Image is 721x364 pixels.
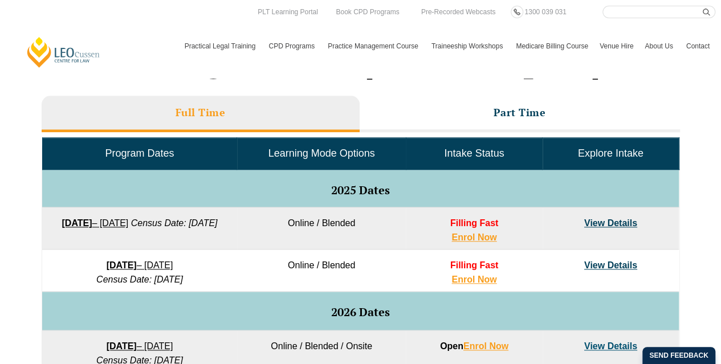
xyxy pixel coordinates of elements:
[107,260,173,270] a: [DATE]– [DATE]
[584,260,637,270] a: View Details
[331,304,390,320] span: 2026 Dates
[639,30,680,63] a: About Us
[237,250,406,292] td: Online / Blended
[107,341,137,351] strong: [DATE]
[450,260,498,270] span: Filling Fast
[510,30,594,63] a: Medicare Billing Course
[331,182,390,198] span: 2025 Dates
[440,341,508,351] strong: Open
[179,30,263,63] a: Practical Legal Training
[450,218,498,228] span: Filling Fast
[322,30,426,63] a: Practice Management Course
[107,260,137,270] strong: [DATE]
[494,106,546,119] h3: Part Time
[578,148,643,159] span: Explore Intake
[62,218,128,228] a: [DATE]– [DATE]
[451,232,496,242] a: Enrol Now
[463,341,508,351] a: Enrol Now
[131,218,218,228] em: Census Date: [DATE]
[255,6,321,18] a: PLT Learning Portal
[594,30,639,63] a: Venue Hire
[444,148,504,159] span: Intake Status
[451,275,496,284] a: Enrol Now
[268,148,375,159] span: Learning Mode Options
[36,54,686,79] h2: PLT Program Dates in [GEOGRAPHIC_DATA]
[237,207,406,250] td: Online / Blended
[26,36,101,68] a: [PERSON_NAME] Centre for Law
[524,8,566,16] span: 1300 039 031
[62,218,92,228] strong: [DATE]
[105,148,174,159] span: Program Dates
[426,30,510,63] a: Traineeship Workshops
[418,6,499,18] a: Pre-Recorded Webcasts
[584,341,637,351] a: View Details
[96,275,183,284] em: Census Date: [DATE]
[263,30,322,63] a: CPD Programs
[522,6,569,18] a: 1300 039 031
[333,6,402,18] a: Book CPD Programs
[584,218,637,228] a: View Details
[107,341,173,351] a: [DATE]– [DATE]
[176,106,226,119] h3: Full Time
[681,30,715,63] a: Contact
